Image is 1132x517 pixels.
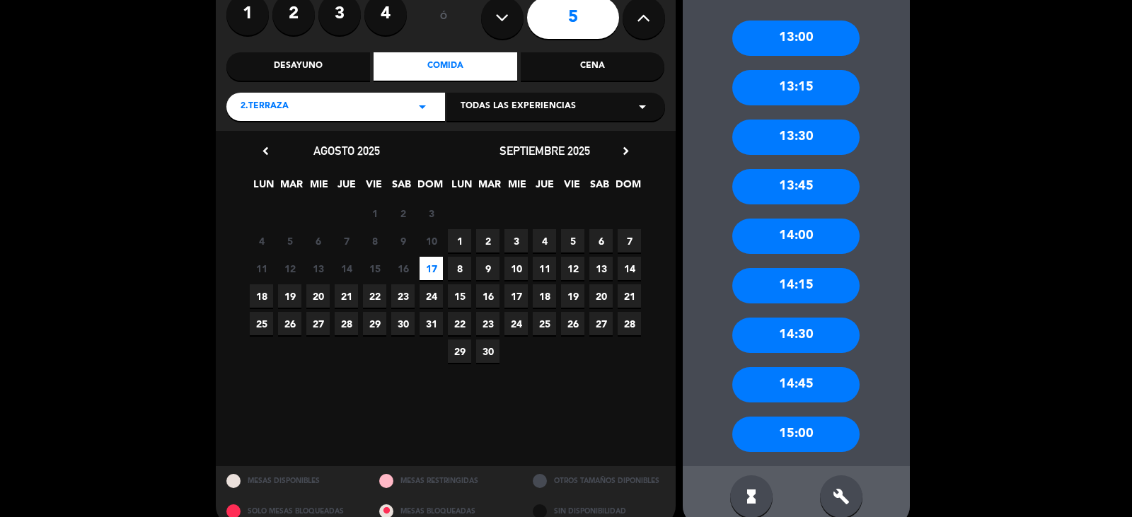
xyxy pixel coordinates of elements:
[363,202,386,225] span: 1
[589,257,613,280] span: 13
[306,284,330,308] span: 20
[279,176,303,199] span: MAR
[335,284,358,308] span: 21
[278,257,301,280] span: 12
[391,312,415,335] span: 30
[616,176,639,199] span: DOM
[278,312,301,335] span: 26
[533,284,556,308] span: 18
[533,229,556,252] span: 4
[241,100,289,114] span: 2.Terraza
[420,202,443,225] span: 3
[476,312,499,335] span: 23
[420,257,443,280] span: 17
[561,312,584,335] span: 26
[363,257,386,280] span: 15
[588,176,611,199] span: SAB
[216,466,369,496] div: MESAS DISPONIBLES
[732,21,860,56] div: 13:00
[732,70,860,105] div: 13:15
[618,312,641,335] span: 28
[226,52,370,81] div: Desayuno
[390,176,413,199] span: SAB
[732,417,860,452] div: 15:00
[589,284,613,308] span: 20
[391,229,415,252] span: 9
[313,144,380,158] span: agosto 2025
[833,488,850,505] i: build
[732,120,860,155] div: 13:30
[461,100,576,114] span: Todas las experiencias
[504,229,528,252] span: 3
[589,312,613,335] span: 27
[252,176,275,199] span: LUN
[560,176,584,199] span: VIE
[391,202,415,225] span: 2
[420,312,443,335] span: 31
[533,257,556,280] span: 11
[363,312,386,335] span: 29
[476,257,499,280] span: 9
[634,98,651,115] i: arrow_drop_down
[391,284,415,308] span: 23
[448,284,471,308] span: 15
[250,312,273,335] span: 25
[448,229,471,252] span: 1
[306,257,330,280] span: 13
[420,229,443,252] span: 10
[448,257,471,280] span: 8
[335,176,358,199] span: JUE
[732,169,860,204] div: 13:45
[363,284,386,308] span: 22
[732,318,860,353] div: 14:30
[306,229,330,252] span: 6
[533,176,556,199] span: JUE
[618,229,641,252] span: 7
[533,312,556,335] span: 25
[618,257,641,280] span: 14
[250,284,273,308] span: 18
[450,176,473,199] span: LUN
[335,312,358,335] span: 28
[362,176,386,199] span: VIE
[335,257,358,280] span: 14
[307,176,330,199] span: MIE
[618,144,633,158] i: chevron_right
[278,229,301,252] span: 5
[561,257,584,280] span: 12
[505,176,529,199] span: MIE
[732,268,860,303] div: 14:15
[521,52,664,81] div: Cena
[250,257,273,280] span: 11
[589,229,613,252] span: 6
[478,176,501,199] span: MAR
[306,312,330,335] span: 27
[504,257,528,280] span: 10
[448,312,471,335] span: 22
[499,144,590,158] span: septiembre 2025
[278,284,301,308] span: 19
[374,52,517,81] div: Comida
[417,176,441,199] span: DOM
[561,284,584,308] span: 19
[732,219,860,254] div: 14:00
[335,229,358,252] span: 7
[420,284,443,308] span: 24
[732,367,860,402] div: 14:45
[618,284,641,308] span: 21
[476,229,499,252] span: 2
[448,339,471,363] span: 29
[504,312,528,335] span: 24
[369,466,522,496] div: MESAS RESTRINGIDAS
[250,229,273,252] span: 4
[743,488,760,505] i: hourglass_full
[363,229,386,252] span: 8
[391,257,415,280] span: 16
[522,466,676,496] div: OTROS TAMAÑOS DIPONIBLES
[258,144,273,158] i: chevron_left
[414,98,431,115] i: arrow_drop_down
[476,284,499,308] span: 16
[561,229,584,252] span: 5
[476,339,499,363] span: 30
[504,284,528,308] span: 17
